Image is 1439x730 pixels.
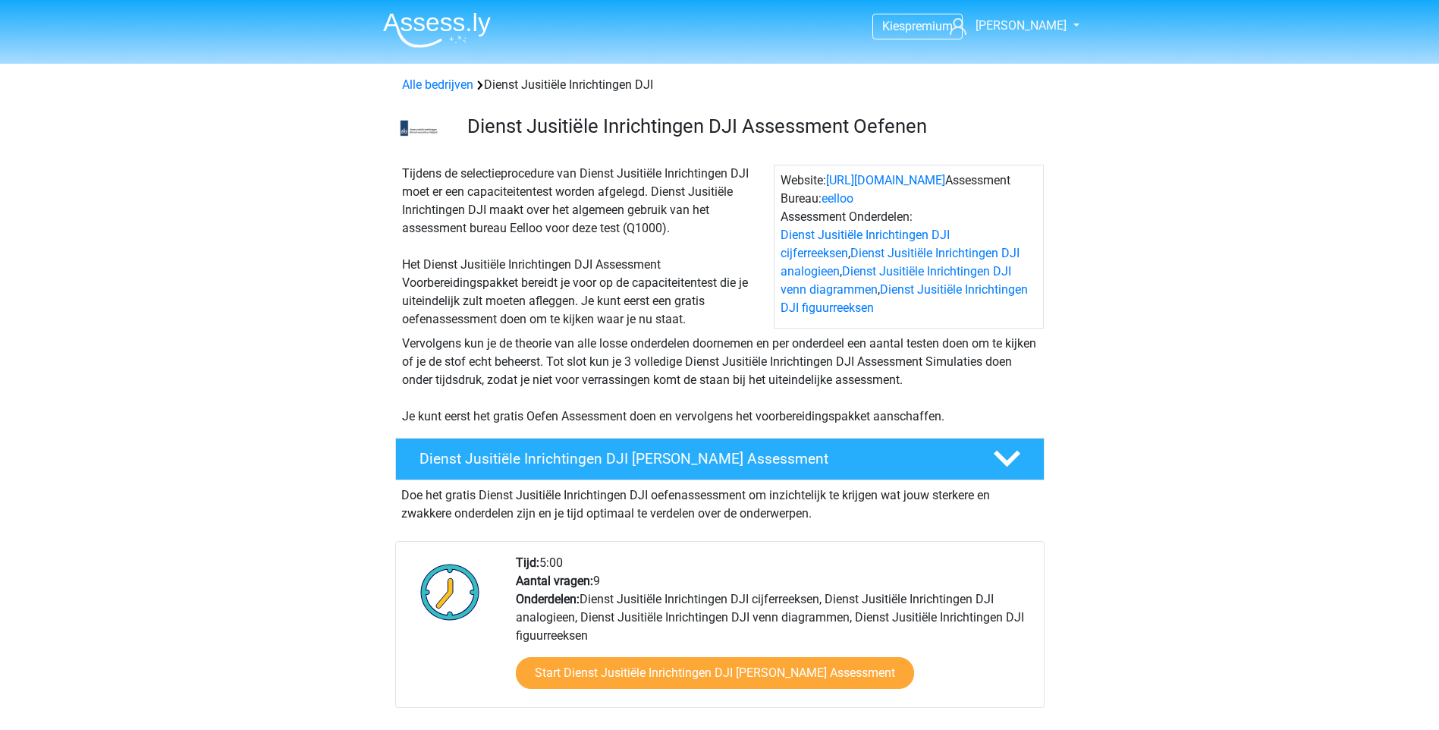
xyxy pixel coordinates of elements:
div: Tijdens de selectieprocedure van Dienst Jusitiële Inrichtingen DJI moet er een capaciteitentest w... [396,165,774,329]
a: Start Dienst Jusitiële Inrichtingen DJI [PERSON_NAME] Assessment [516,657,914,689]
div: Doe het gratis Dienst Jusitiële Inrichtingen DJI oefenassessment om inzichtelijk te krijgen wat j... [395,480,1045,523]
a: Kiespremium [873,16,962,36]
div: Dienst Jusitiële Inrichtingen DJI [396,76,1044,94]
a: eelloo [822,191,853,206]
h3: Dienst Jusitiële Inrichtingen DJI Assessment Oefenen [467,115,1032,138]
a: Dienst Jusitiële Inrichtingen DJI venn diagrammen [781,264,1011,297]
a: [URL][DOMAIN_NAME] [826,173,945,187]
div: 5:00 9 Dienst Jusitiële Inrichtingen DJI cijferreeksen, Dienst Jusitiële Inrichtingen DJI analogi... [504,554,1043,707]
b: Aantal vragen: [516,574,593,588]
a: Alle bedrijven [402,77,473,92]
span: Kies [882,19,905,33]
a: Dienst Jusitiële Inrichtingen DJI [PERSON_NAME] Assessment [389,438,1051,480]
span: premium [905,19,953,33]
a: Dienst Jusitiële Inrichtingen DJI analogieen [781,246,1020,278]
div: Vervolgens kun je de theorie van alle losse onderdelen doornemen en per onderdeel een aantal test... [396,335,1044,426]
a: Dienst Jusitiële Inrichtingen DJI cijferreeksen [781,228,950,260]
a: Dienst Jusitiële Inrichtingen DJI figuurreeksen [781,282,1028,315]
img: Assessly [383,12,491,48]
h4: Dienst Jusitiële Inrichtingen DJI [PERSON_NAME] Assessment [419,450,969,467]
img: Klok [412,554,489,630]
b: Onderdelen: [516,592,580,606]
b: Tijd: [516,555,539,570]
a: [PERSON_NAME] [944,17,1068,35]
div: Website: Assessment Bureau: Assessment Onderdelen: , , , [774,165,1044,329]
span: [PERSON_NAME] [976,18,1067,33]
